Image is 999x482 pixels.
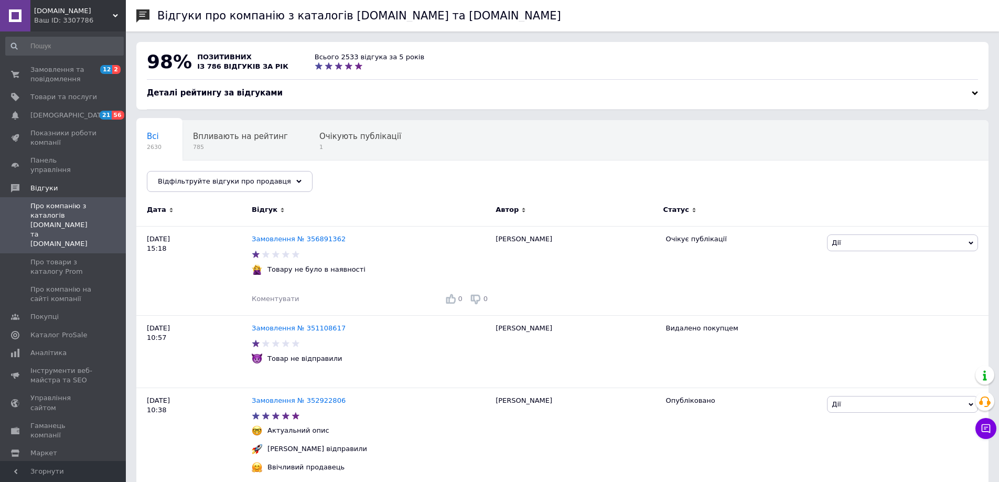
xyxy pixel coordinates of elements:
div: Ваш ID: 3307786 [34,16,126,25]
span: 2630 [147,143,162,151]
span: Маркет [30,448,57,458]
div: [DATE] 15:18 [136,226,252,315]
a: Замовлення № 351108617 [252,324,346,332]
div: Актуальний опис [265,426,332,435]
div: Коментувати [252,294,299,304]
span: Про компанію з каталогів [DOMAIN_NAME] та [DOMAIN_NAME] [30,201,97,249]
img: :nerd_face: [252,425,262,436]
span: Коментувати [252,295,299,303]
div: Товар не відправили [265,354,345,363]
span: Всі [147,132,159,141]
span: 2 [112,65,121,74]
div: Деталі рейтингу за відгуками [147,88,978,99]
span: із 786 відгуків за рік [197,62,288,70]
span: Деталі рейтингу за відгуками [147,88,283,98]
span: [DEMOGRAPHIC_DATA] [30,111,108,120]
span: Про компанію на сайті компанії [30,285,97,304]
span: Дії [832,400,841,408]
a: Замовлення № 352922806 [252,397,346,404]
div: [PERSON_NAME] [490,315,660,388]
span: Замовлення та повідомлення [30,65,97,84]
span: Товари та послуги [30,92,97,102]
span: 56 [112,111,124,120]
span: Інструменти веб-майстра та SEO [30,366,97,385]
span: Аналітика [30,348,67,358]
span: 0 [484,295,488,303]
div: Товару не було в наявності [265,265,368,274]
span: Показники роботи компанії [30,128,97,147]
span: Панель управління [30,156,97,175]
span: 98% [147,51,192,72]
span: 1 [319,143,401,151]
span: Каталог ProSale [30,330,87,340]
span: Відгуки [30,184,58,193]
div: Очікує публікації [665,234,819,244]
div: Ввічливий продавець [265,463,347,472]
div: Всього 2533 відгука за 5 років [315,52,424,62]
div: [PERSON_NAME] відправили [265,444,370,454]
img: :hugging_face: [252,462,262,473]
img: :rocket: [252,444,262,454]
span: Про товари з каталогу Prom [30,258,97,276]
span: Гаманець компанії [30,421,97,440]
div: Видалено покупцем [665,324,819,333]
span: Опубліковані без комен... [147,172,253,181]
button: Чат з покупцем [975,418,996,439]
span: позитивних [197,53,252,61]
span: Впливають на рейтинг [193,132,288,141]
img: :woman-gesturing-no: [252,264,262,275]
img: :imp: [252,354,262,364]
div: Опубліковано [665,396,819,405]
span: Дата [147,205,166,215]
span: Відфільтруйте відгуки про продавця [158,177,291,185]
span: Автор [496,205,519,215]
input: Пошук [5,37,124,56]
span: Дії [832,239,841,247]
div: [DATE] 10:57 [136,315,252,388]
a: Замовлення № 356891362 [252,235,346,243]
span: Управління сайтом [30,393,97,412]
span: 785 [193,143,288,151]
span: 0 [458,295,463,303]
span: Відгук [252,205,277,215]
span: Статус [663,205,689,215]
span: 12 [100,65,112,74]
span: 21 [100,111,112,120]
span: KOLOS.NET.UA [34,6,113,16]
span: Очікують публікації [319,132,401,141]
h1: Відгуки про компанію з каталогів [DOMAIN_NAME] та [DOMAIN_NAME] [157,9,561,22]
div: [PERSON_NAME] [490,226,660,315]
span: Покупці [30,312,59,322]
div: Опубліковані без коментаря [136,160,274,200]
